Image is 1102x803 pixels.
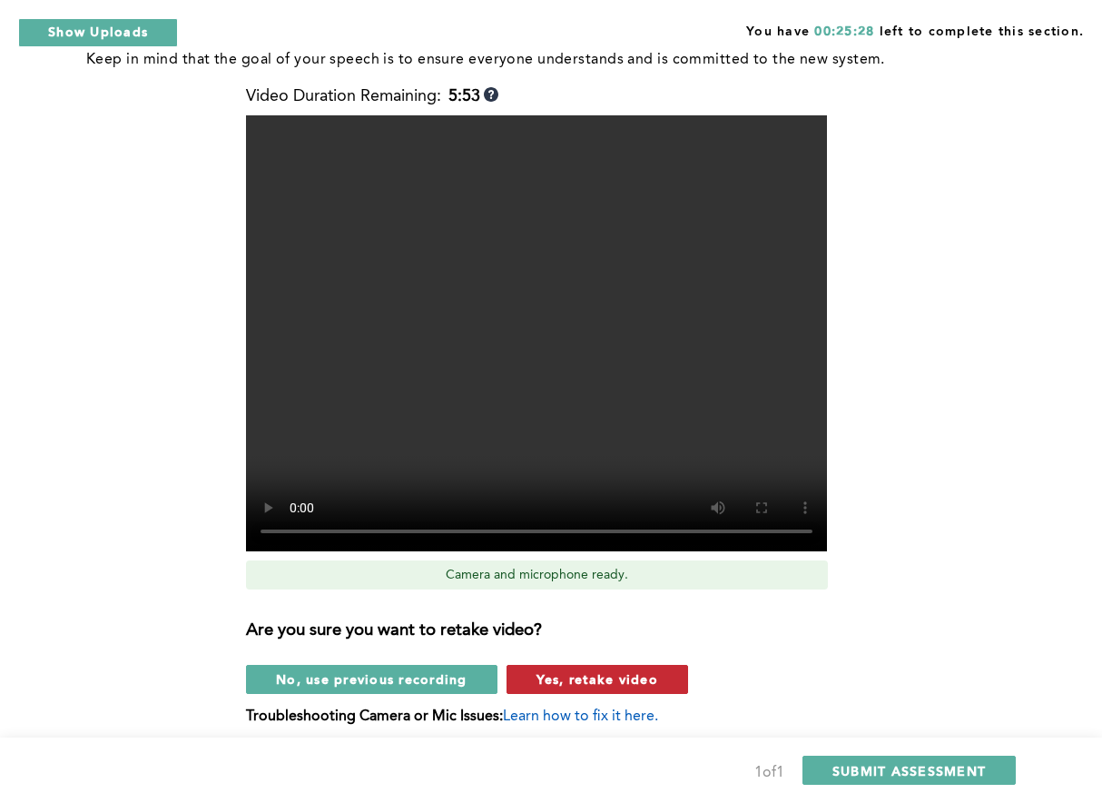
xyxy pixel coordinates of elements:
span: Yes, retake video [536,670,658,688]
div: Camera and microphone ready. [246,560,828,590]
button: Yes, retake video [507,665,688,694]
button: Show Uploads [18,18,178,47]
h3: Are you sure you want to retake video? [246,621,849,641]
span: You have left to complete this section. [746,18,1084,41]
span: Keep in mind that the goal of your speech is to ensure everyone understands and is committed to t... [86,53,889,67]
b: Troubleshooting Camera or Mic Issues: [246,709,503,724]
button: No, use previous recording [246,665,497,694]
div: Video Duration Remaining: [246,87,498,106]
b: 5:53 [448,87,480,106]
button: SUBMIT ASSESSMENT [802,756,1016,785]
span: No, use previous recording [276,670,467,688]
span: 00:25:28 [814,25,874,38]
span: Learn how to fix it here. [503,709,658,724]
div: 1 of 1 [754,760,784,786]
span: SUBMIT ASSESSMENT [832,762,986,779]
